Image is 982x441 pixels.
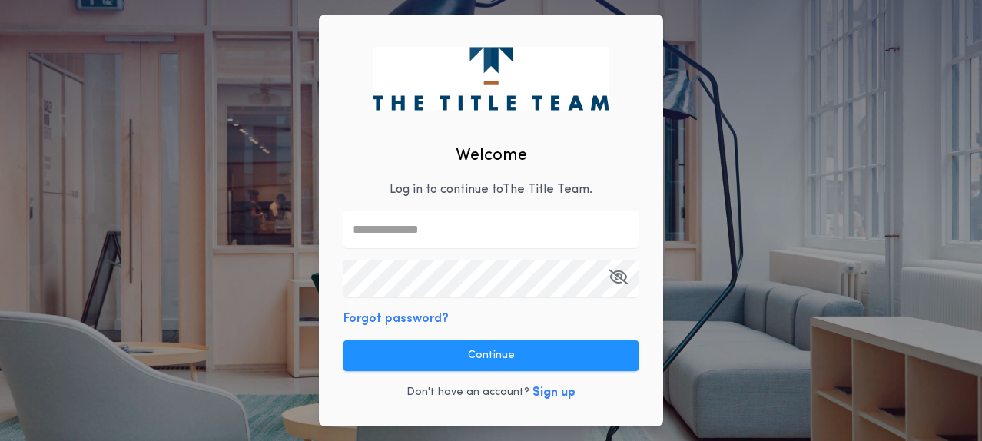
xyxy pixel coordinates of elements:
[390,181,592,199] p: Log in to continue to The Title Team .
[456,143,527,168] h2: Welcome
[373,47,609,110] img: logo
[406,385,529,400] p: Don't have an account?
[532,383,576,402] button: Sign up
[343,310,449,328] button: Forgot password?
[343,340,639,371] button: Continue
